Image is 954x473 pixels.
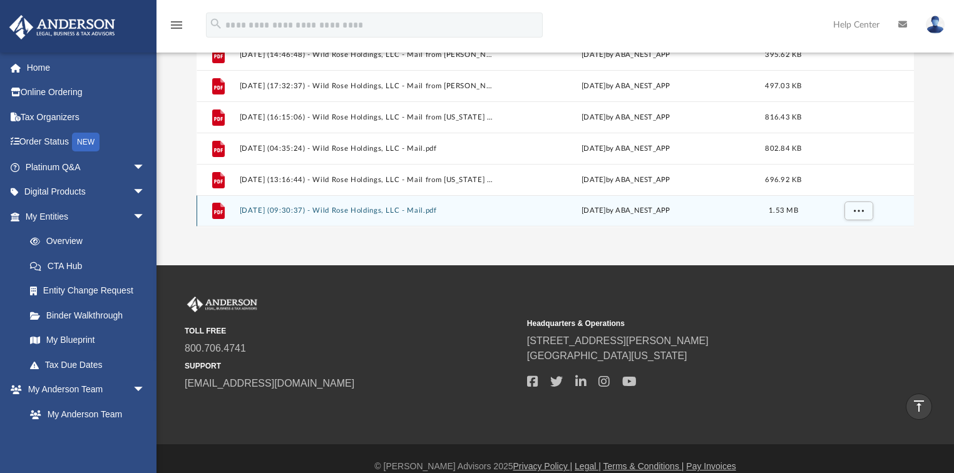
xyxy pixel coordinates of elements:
[169,24,184,33] a: menu
[72,133,100,151] div: NEW
[765,114,801,121] span: 816.43 KB
[185,325,518,337] small: TOLL FREE
[18,352,164,377] a: Tax Due Dates
[209,17,223,31] i: search
[18,253,164,278] a: CTA Hub
[185,378,354,389] a: [EMAIL_ADDRESS][DOMAIN_NAME]
[9,180,164,205] a: Digital Productsarrow_drop_down
[499,175,753,186] div: [DATE] by ABA_NEST_APP
[499,81,753,92] div: [DATE] by ABA_NEST_APP
[133,377,158,403] span: arrow_drop_down
[926,16,945,34] img: User Pic
[686,461,736,471] a: Pay Invoices
[603,461,684,471] a: Terms & Conditions |
[133,204,158,230] span: arrow_drop_down
[765,51,801,58] span: 395.62 KB
[499,49,753,61] div: [DATE] by ABA_NEST_APP
[765,176,801,183] span: 696.92 KB
[844,202,873,221] button: More options
[911,399,926,414] i: vertical_align_top
[9,130,164,155] a: Order StatusNEW
[527,335,709,346] a: [STREET_ADDRESS][PERSON_NAME]
[133,155,158,180] span: arrow_drop_down
[499,206,753,217] div: [DATE] by ABA_NEST_APP
[239,113,493,121] button: [DATE] (16:15:06) - Wild Rose Holdings, LLC - Mail from [US_STATE] State Bank.pdf
[9,80,164,105] a: Online Ordering
[185,343,246,353] a: 800.706.4741
[527,350,687,361] a: [GEOGRAPHIC_DATA][US_STATE]
[527,318,861,329] small: Headquarters & Operations
[133,180,158,205] span: arrow_drop_down
[769,208,798,215] span: 1.53 MB
[18,303,164,328] a: Binder Walkthrough
[513,461,573,471] a: Privacy Policy |
[169,18,184,33] i: menu
[9,377,158,402] a: My Anderson Teamarrow_drop_down
[239,207,493,215] button: [DATE] (09:30:37) - Wild Rose Holdings, LLC - Mail.pdf
[239,51,493,59] button: [DATE] (14:46:48) - Wild Rose Holdings, LLC - Mail from [PERSON_NAME].pdf
[239,145,493,153] button: [DATE] (04:35:24) - Wild Rose Holdings, LLC - Mail.pdf
[9,55,164,80] a: Home
[575,461,601,471] a: Legal |
[18,278,164,303] a: Entity Change Request
[9,104,164,130] a: Tax Organizers
[906,394,932,420] a: vertical_align_top
[18,427,158,452] a: Anderson System
[6,15,119,39] img: Anderson Advisors Platinum Portal
[499,112,753,123] div: [DATE] by ABA_NEST_APP
[239,82,493,90] button: [DATE] (17:32:37) - Wild Rose Holdings, LLC - Mail from [PERSON_NAME].pdf
[9,204,164,229] a: My Entitiesarrow_drop_down
[156,460,954,473] div: © [PERSON_NAME] Advisors 2025
[9,155,164,180] a: Platinum Q&Aarrow_drop_down
[18,402,151,427] a: My Anderson Team
[18,229,164,254] a: Overview
[499,143,753,155] div: [DATE] by ABA_NEST_APP
[765,145,801,152] span: 802.84 KB
[765,83,801,89] span: 497.03 KB
[239,176,493,184] button: [DATE] (13:16:44) - Wild Rose Holdings, LLC - Mail from [US_STATE] State Bank.pdf
[18,328,158,353] a: My Blueprint
[185,297,260,313] img: Anderson Advisors Platinum Portal
[185,360,518,372] small: SUPPORT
